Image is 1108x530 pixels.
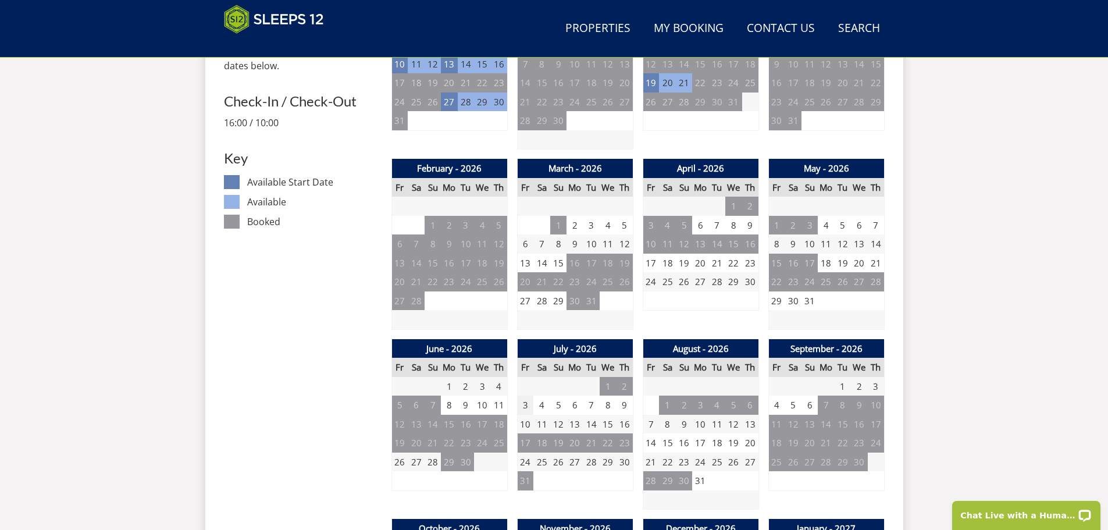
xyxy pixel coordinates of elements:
td: 4 [491,377,507,396]
a: Search [833,16,885,42]
td: 24 [643,272,659,291]
td: 15 [474,55,490,74]
td: 17 [725,55,742,74]
td: 21 [851,73,867,93]
td: 19 [835,254,851,273]
td: 30 [567,291,583,311]
td: 18 [659,254,675,273]
td: 15 [692,55,708,74]
td: 4 [600,216,616,235]
td: 18 [600,254,616,273]
td: 26 [835,272,851,291]
td: 22 [768,272,785,291]
td: 20 [659,73,675,93]
td: 28 [517,111,533,130]
td: 9 [550,55,567,74]
td: 28 [709,272,725,291]
th: Mo [441,358,457,377]
td: 31 [725,93,742,112]
td: 3 [801,216,818,235]
td: 9 [441,234,457,254]
td: 21 [533,272,550,291]
td: 11 [583,55,600,74]
td: 5 [835,216,851,235]
th: We [851,358,867,377]
th: Sa [659,358,675,377]
td: 14 [709,234,725,254]
td: 12 [491,234,507,254]
td: 14 [517,73,533,93]
td: 5 [617,216,633,235]
th: Sa [533,358,550,377]
dd: Booked [247,215,382,229]
td: 24 [725,73,742,93]
td: 25 [742,73,758,93]
td: 27 [659,93,675,112]
td: 11 [801,55,818,74]
td: 16 [491,55,507,74]
th: Su [801,178,818,197]
img: Sleeps 12 [224,5,324,34]
td: 28 [868,272,884,291]
td: 4 [659,216,675,235]
td: 1 [441,377,457,396]
td: 12 [818,55,834,74]
th: Fr [391,358,408,377]
td: 21 [676,73,692,93]
td: 15 [725,234,742,254]
td: 1 [425,216,441,235]
th: February - 2026 [391,159,507,178]
th: Th [491,358,507,377]
td: 29 [474,93,490,112]
td: 8 [725,216,742,235]
td: 26 [600,93,616,112]
th: Sa [533,178,550,197]
td: 22 [692,73,708,93]
th: Fr [643,358,659,377]
td: 18 [801,73,818,93]
th: Su [676,358,692,377]
td: 13 [692,234,708,254]
th: Su [676,178,692,197]
td: 20 [692,254,708,273]
th: Th [868,178,884,197]
td: 10 [801,234,818,254]
td: 12 [835,234,851,254]
td: 31 [391,111,408,130]
td: 25 [600,272,616,291]
td: 13 [441,55,457,74]
td: 20 [617,73,633,93]
td: 8 [550,234,567,254]
td: 20 [517,272,533,291]
td: 26 [676,272,692,291]
td: 22 [533,93,550,112]
td: 25 [801,93,818,112]
td: 15 [550,254,567,273]
td: 13 [851,234,867,254]
td: 23 [742,254,758,273]
td: 15 [768,254,785,273]
th: June - 2026 [391,339,507,358]
th: Tu [458,178,474,197]
td: 26 [617,272,633,291]
th: Tu [835,358,851,377]
td: 17 [567,73,583,93]
th: Tu [583,178,600,197]
th: September - 2026 [768,339,884,358]
td: 22 [868,73,884,93]
td: 18 [818,254,834,273]
td: 8 [533,55,550,74]
td: 21 [408,272,424,291]
td: 14 [408,254,424,273]
th: Tu [709,178,725,197]
th: Su [425,358,441,377]
td: 24 [785,93,801,112]
th: Mo [567,178,583,197]
td: 12 [643,55,659,74]
p: Chat Live with a Human! [16,17,131,27]
td: 2 [617,377,633,396]
td: 20 [835,73,851,93]
td: 19 [600,73,616,93]
td: 30 [768,111,785,130]
p: 16:00 / 10:00 [224,116,382,130]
